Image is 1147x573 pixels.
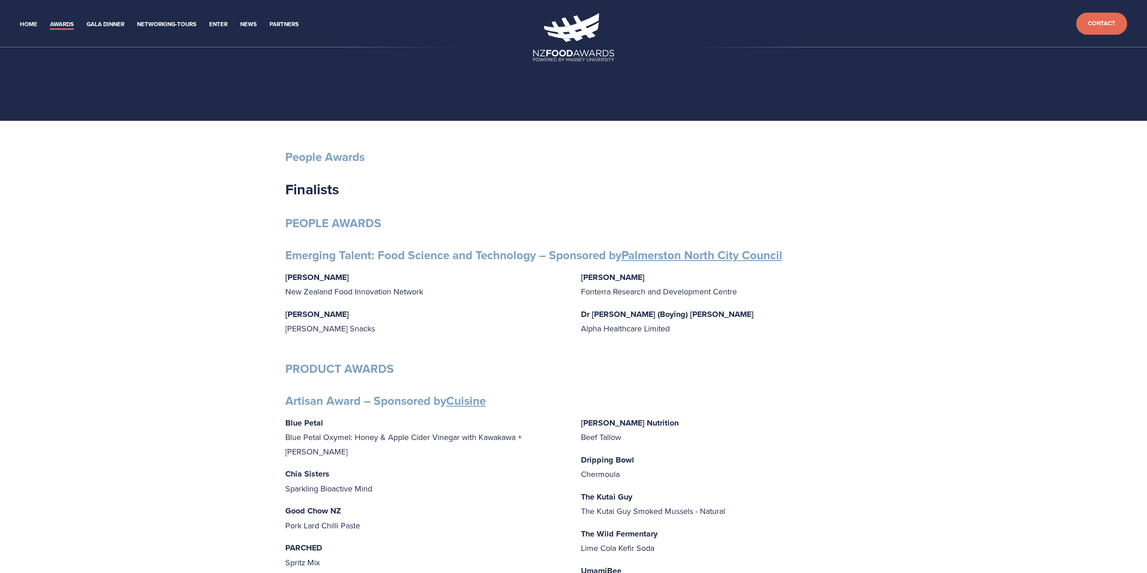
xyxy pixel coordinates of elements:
h3: People Awards [285,150,862,165]
strong: Emerging Talent: Food Science and Technology – Sponsored by [285,247,782,264]
strong: Artisan Award – Sponsored by [285,392,486,409]
a: Home [20,19,37,30]
a: Networking-Tours [137,19,196,30]
strong: Dripping Bowl [581,454,634,466]
strong: [PERSON_NAME] [285,271,349,283]
p: Beef Tallow [581,416,862,445]
strong: PRODUCT AWARDS [285,360,394,377]
strong: Blue Petal [285,417,323,429]
p: Blue Petal Oxymel: Honey & Apple Cider Vinegar with Kawakawa + [PERSON_NAME] [285,416,567,459]
a: Contact [1076,13,1127,35]
p: Chermoula [581,453,862,481]
p: The Kutai Guy Smoked Mussels - Natural [581,490,862,518]
strong: PARCHED [285,542,322,554]
strong: [PERSON_NAME] Nutrition [581,417,679,429]
a: Awards [50,19,74,30]
strong: [PERSON_NAME] [285,308,349,320]
p: Lime Cola Kefir Soda [581,527,862,555]
p: Fonterra Research and Development Centre [581,270,862,299]
strong: [PERSON_NAME] [581,271,644,283]
strong: Chia Sisters [285,468,329,480]
p: Alpha Healthcare Limited [581,307,862,336]
strong: Finalists [285,179,339,200]
p: Sparkling Bioactive Mind [285,467,567,495]
p: Spritz Mix [285,541,567,569]
a: Enter [209,19,228,30]
strong: The Wild Fermentary [581,528,658,540]
a: Palmerston North City Council [621,247,782,264]
a: Gala Dinner [87,19,124,30]
a: News [240,19,257,30]
strong: PEOPLE AWARDS [285,215,381,232]
strong: Dr [PERSON_NAME] (Boying) [PERSON_NAME] [581,308,754,320]
a: Cuisine [446,392,486,409]
p: [PERSON_NAME] Snacks [285,307,567,336]
p: Pork Lard Chilli Paste [285,504,567,532]
strong: The Kutai Guy [581,491,632,503]
strong: Good Chow NZ [285,505,341,517]
p: New Zealand Food Innovation Network [285,270,567,299]
a: Partners [270,19,299,30]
